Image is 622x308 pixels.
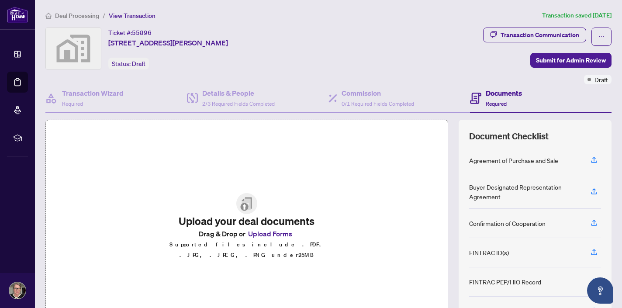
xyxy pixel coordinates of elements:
[55,12,99,20] span: Deal Processing
[108,58,149,69] div: Status:
[542,10,612,21] article: Transaction saved [DATE]
[469,277,541,287] div: FINTRAC PEP/HIO Record
[202,88,275,98] h4: Details & People
[132,29,152,37] span: 55896
[9,282,26,299] img: Profile Icon
[199,228,295,239] span: Drag & Drop or
[46,28,101,69] img: svg%3e
[587,277,613,304] button: Open asap
[7,7,28,23] img: logo
[469,182,580,201] div: Buyer Designated Representation Agreement
[103,10,105,21] li: /
[342,100,414,107] span: 0/1 Required Fields Completed
[530,53,612,68] button: Submit for Admin Review
[108,38,228,48] span: [STREET_ADDRESS][PERSON_NAME]
[469,156,558,165] div: Agreement of Purchase and Sale
[108,28,152,38] div: Ticket #:
[598,34,605,40] span: ellipsis
[164,214,330,228] h2: Upload your deal documents
[469,218,546,228] div: Confirmation of Cooperation
[469,248,509,257] div: FINTRAC ID(s)
[594,75,608,84] span: Draft
[486,88,522,98] h4: Documents
[501,28,579,42] div: Transaction Communication
[164,239,330,260] p: Supported files include .PDF, .JPG, .JPEG, .PNG under 25 MB
[469,130,549,142] span: Document Checklist
[109,12,155,20] span: View Transaction
[132,60,145,68] span: Draft
[62,88,124,98] h4: Transaction Wizard
[342,88,414,98] h4: Commission
[486,100,507,107] span: Required
[62,100,83,107] span: Required
[483,28,586,42] button: Transaction Communication
[245,228,295,239] button: Upload Forms
[45,13,52,19] span: home
[157,186,337,267] span: File UploadUpload your deal documentsDrag & Drop orUpload FormsSupported files include .PDF, .JPG...
[536,53,606,67] span: Submit for Admin Review
[236,193,257,214] img: File Upload
[202,100,275,107] span: 2/3 Required Fields Completed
